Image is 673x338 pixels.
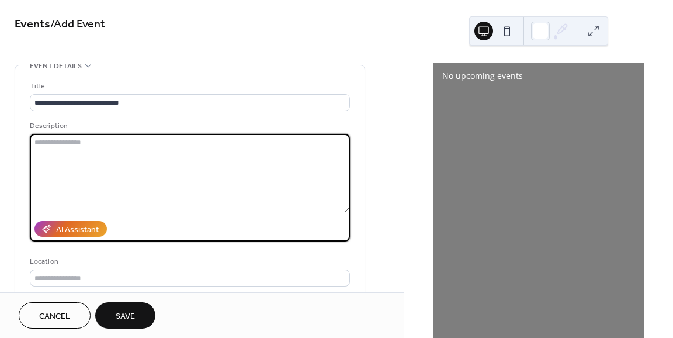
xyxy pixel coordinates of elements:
div: AI Assistant [56,224,99,236]
button: Save [95,302,155,329]
button: Cancel [19,302,91,329]
span: Event details [30,60,82,73]
div: Location [30,256,348,268]
div: Description [30,120,348,132]
span: Cancel [39,311,70,323]
div: No upcoming events [442,70,635,82]
span: / Add Event [50,13,105,36]
button: AI Assistant [34,221,107,237]
span: Save [116,311,135,323]
a: Events [15,13,50,36]
div: Title [30,80,348,92]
